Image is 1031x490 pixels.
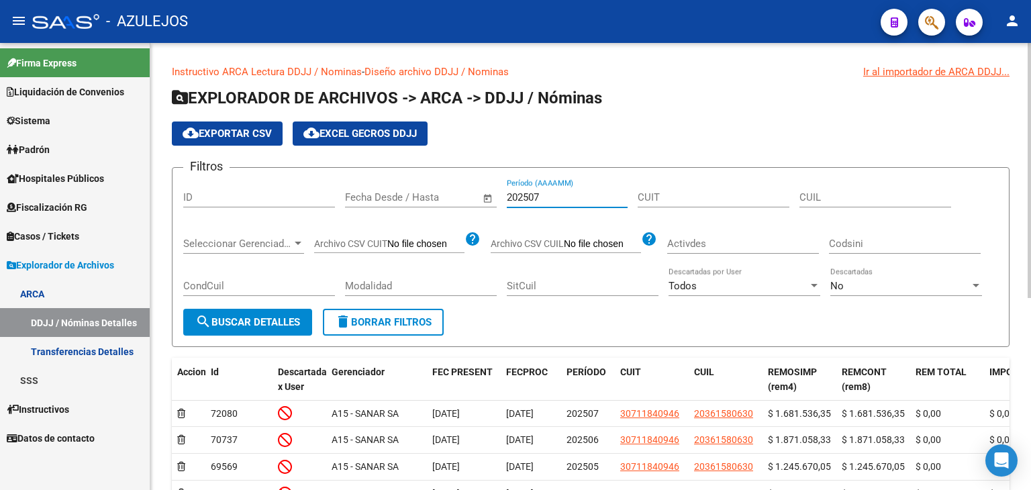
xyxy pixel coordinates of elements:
span: $ 1.681.536,35 [768,408,831,419]
input: Archivo CSV CUIL [564,238,641,250]
button: Exportar CSV [172,121,283,146]
mat-icon: search [195,313,211,330]
span: $ 0,00 [989,408,1015,419]
span: 72080 [211,408,238,419]
span: [DATE] [432,408,460,419]
span: Seleccionar Gerenciador [183,238,292,250]
datatable-header-cell: PERÍODO [561,358,615,402]
datatable-header-cell: Descartada x User [273,358,326,402]
span: FECPROC [506,366,548,377]
span: 30711840946 [620,434,679,445]
span: 202507 [567,408,599,419]
span: Casos / Tickets [7,229,79,244]
span: [DATE] [506,461,534,472]
span: [DATE] [506,408,534,419]
datatable-header-cell: REM TOTAL [910,358,984,402]
span: EXPLORADOR DE ARCHIVOS -> ARCA -> DDJJ / Nóminas [172,89,602,107]
span: Exportar CSV [183,128,272,140]
span: [DATE] [432,461,460,472]
span: Accion [177,366,206,377]
span: $ 1.681.536,35 [842,408,905,419]
datatable-header-cell: FEC PRESENT [427,358,501,402]
datatable-header-cell: FECPROC [501,358,561,402]
span: $ 1.871.058,33 [768,434,831,445]
button: Open calendar [481,191,496,206]
a: Instructivo ARCA Lectura DDJJ / Nominas [172,66,362,78]
span: Sistema [7,113,50,128]
span: Hospitales Públicos [7,171,104,186]
span: Archivo CSV CUIL [491,238,564,249]
span: A15 - SANAR SA [332,408,399,419]
span: 202505 [567,461,599,472]
span: Borrar Filtros [335,316,432,328]
span: 30711840946 [620,408,679,419]
span: Buscar Detalles [195,316,300,328]
h3: Filtros [183,157,230,176]
span: IMPOSAD [989,366,1031,377]
mat-icon: person [1004,13,1020,29]
span: Liquidación de Convenios [7,85,124,99]
span: Todos [669,280,697,292]
input: Start date [345,191,389,203]
datatable-header-cell: CUIT [615,358,689,402]
span: 30711840946 [620,461,679,472]
span: [DATE] [506,434,534,445]
span: Instructivos [7,402,69,417]
datatable-header-cell: Gerenciador [326,358,427,402]
span: Id [211,366,219,377]
span: PERÍODO [567,366,606,377]
button: Borrar Filtros [323,309,444,336]
span: $ 1.245.670,05 [768,461,831,472]
span: Firma Express [7,56,77,70]
span: 69569 [211,461,238,472]
span: Gerenciador [332,366,385,377]
datatable-header-cell: REMCONT (rem8) [836,358,910,402]
mat-icon: help [641,231,657,247]
span: Datos de contacto [7,431,95,446]
span: [DATE] [432,434,460,445]
div: Open Intercom Messenger [985,444,1018,477]
span: REMCONT (rem8) [842,366,887,393]
span: - AZULEJOS [106,7,188,36]
span: Archivo CSV CUIT [314,238,387,249]
span: $ 0,00 [916,434,941,445]
span: A15 - SANAR SA [332,434,399,445]
mat-icon: delete [335,313,351,330]
button: Buscar Detalles [183,309,312,336]
mat-icon: menu [11,13,27,29]
datatable-header-cell: Accion [172,358,205,402]
datatable-header-cell: CUIL [689,358,763,402]
span: FEC PRESENT [432,366,493,377]
span: 20361580630 [694,434,753,445]
span: 70737 [211,434,238,445]
a: Diseño archivo DDJJ / Nominas [364,66,509,78]
input: Archivo CSV CUIT [387,238,464,250]
datatable-header-cell: REMOSIMP (rem4) [763,358,836,402]
mat-icon: help [464,231,481,247]
p: - [172,64,1010,79]
span: 20361580630 [694,461,753,472]
span: 20361580630 [694,408,753,419]
span: REMOSIMP (rem4) [768,366,817,393]
span: Descartada x User [278,366,327,393]
span: Fiscalización RG [7,200,87,215]
mat-icon: cloud_download [303,125,320,141]
span: $ 0,00 [916,461,941,472]
input: End date [401,191,466,203]
span: No [830,280,844,292]
span: EXCEL GECROS DDJJ [303,128,417,140]
span: $ 0,00 [989,434,1015,445]
span: CUIL [694,366,714,377]
span: Explorador de Archivos [7,258,114,273]
datatable-header-cell: Id [205,358,273,402]
span: A15 - SANAR SA [332,461,399,472]
span: REM TOTAL [916,366,967,377]
span: CUIT [620,366,641,377]
mat-icon: cloud_download [183,125,199,141]
span: 202506 [567,434,599,445]
span: $ 1.871.058,33 [842,434,905,445]
span: $ 0,00 [916,408,941,419]
span: $ 1.245.670,05 [842,461,905,472]
button: EXCEL GECROS DDJJ [293,121,428,146]
div: Ir al importador de ARCA DDJJ... [863,64,1010,79]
